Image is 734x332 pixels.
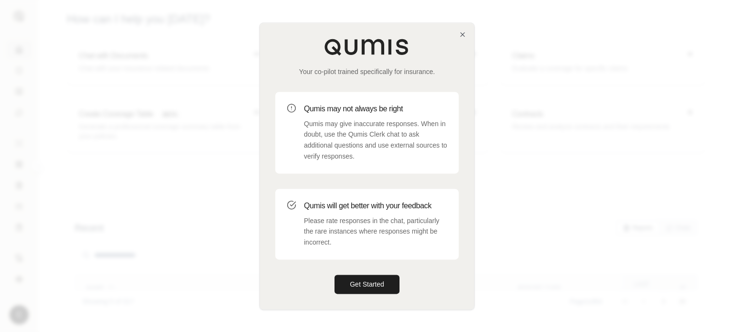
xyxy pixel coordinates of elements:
p: Qumis may give inaccurate responses. When in doubt, use the Qumis Clerk chat to ask additional qu... [304,118,447,162]
h3: Qumis will get better with your feedback [304,200,447,212]
img: Qumis Logo [324,38,410,55]
h3: Qumis may not always be right [304,103,447,115]
p: Please rate responses in the chat, particularly the rare instances where responses might be incor... [304,215,447,248]
button: Get Started [335,275,399,294]
p: Your co-pilot trained specifically for insurance. [275,67,459,76]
